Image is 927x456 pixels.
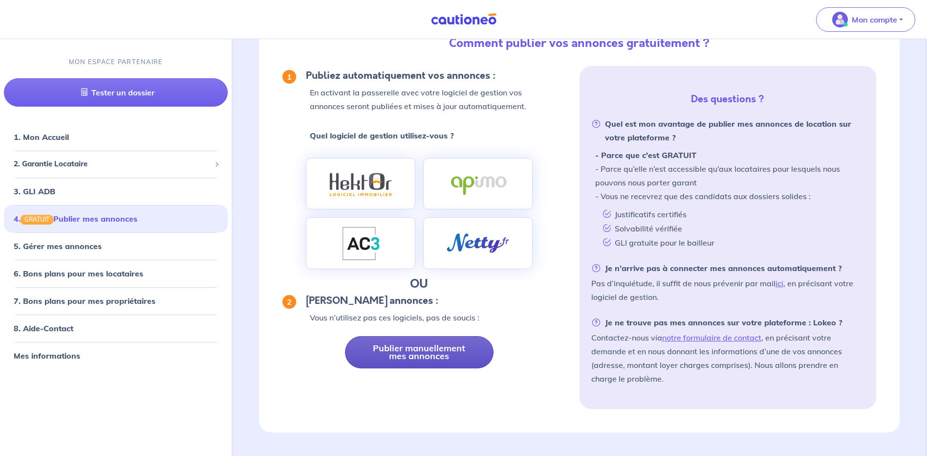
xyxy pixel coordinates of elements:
[310,311,556,324] p: Vous n’utilisez pas ces logiciels, pas de soucis :
[595,221,864,235] li: Solvabilité vérifiée
[595,148,696,162] strong: - Parce que c'est GRATUIT
[14,296,155,306] a: 7. Bons plans pour mes propriétaires
[591,261,864,304] li: Pas d’inquiétude, il suffit de nous prévenir par mail , en précisant votre logiciel de gestion.
[4,319,228,338] div: 8. Aide-Contact
[4,78,228,107] a: Tester un dossier
[4,127,228,147] div: 1. Mon Accueil
[14,323,73,333] a: 8. Aide-Contact
[4,346,228,365] div: Mes informations
[14,186,55,196] a: 3. GLI ADB
[419,217,537,269] a: logo-netty.png
[662,333,761,342] a: notre formulaire de contact
[345,336,494,368] a: Publier manuellement mes annonces
[282,295,556,307] h5: [PERSON_NAME] annonces :
[14,132,69,142] a: 1. Mon Accueil
[442,229,514,257] img: logo-netty.png
[427,13,500,25] img: Cautioneo
[14,241,102,251] a: 5. Gérer mes annonces
[14,214,137,224] a: 4.GRATUITPublier mes annonces
[591,316,842,329] strong: Je ne trouve pas mes annonces sur votre plateforme : Lokeo ?
[591,189,864,250] li: - Vous ne recevrez que des candidats aux dossiers solides :
[419,158,537,210] a: logo-apimo.png
[852,14,897,25] p: Mon compte
[591,162,864,189] li: - Parce qu’elle n’est accessible qu’aux locataires pour lesquels nous pouvons nous porter garant
[4,236,228,256] div: 5. Gérer mes annonces
[341,225,381,262] img: logo-AC3.png
[4,155,228,174] div: 2. Garantie Locataire
[428,36,731,50] h4: Comment publier vos annonces gratuitement ?
[302,217,419,269] a: logo-AC3.png
[4,182,228,201] div: 3. GLI ADB
[282,277,556,291] h4: OU
[816,7,915,32] button: illu_account_valid_menu.svgMon compte
[4,291,228,311] div: 7. Bons plans pour mes propriétaires
[591,261,842,275] strong: Je n’arrive pas à connecter mes annonces automatiquement ?
[591,316,864,386] li: Contactez-nous via , en précisant votre demande et en nous donnant les informations d’une de vos ...
[69,57,163,67] p: MON ESPACE PARTENAIRE
[444,163,512,204] img: logo-apimo.png
[832,12,848,27] img: illu_account_valid_menu.svg
[14,159,211,170] span: 2. Garantie Locataire
[591,117,864,144] strong: Quel est mon avantage de publier mes annonces de location sur votre plateforme ?
[14,269,143,278] a: 6. Bons plans pour mes locataires
[329,168,392,200] img: logo-hektor.png
[14,351,80,361] a: Mes informations
[595,235,864,250] li: GLI gratuite pour le bailleur
[282,70,556,82] h5: Publiez automatiquement vos annonces :
[583,93,872,105] h5: Des questions ?
[776,278,783,288] a: ici
[302,158,419,210] a: logo-hektor.png
[4,264,228,283] div: 6. Bons plans pour mes locataires
[595,207,864,221] li: Justificatifs certifiés
[310,131,454,140] strong: Quel logiciel de gestion utilisez-vous ?
[310,86,556,113] p: En activant la passerelle avec votre logiciel de gestion vos annonces seront publiées et mises à ...
[4,209,228,228] div: 4.GRATUITPublier mes annonces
